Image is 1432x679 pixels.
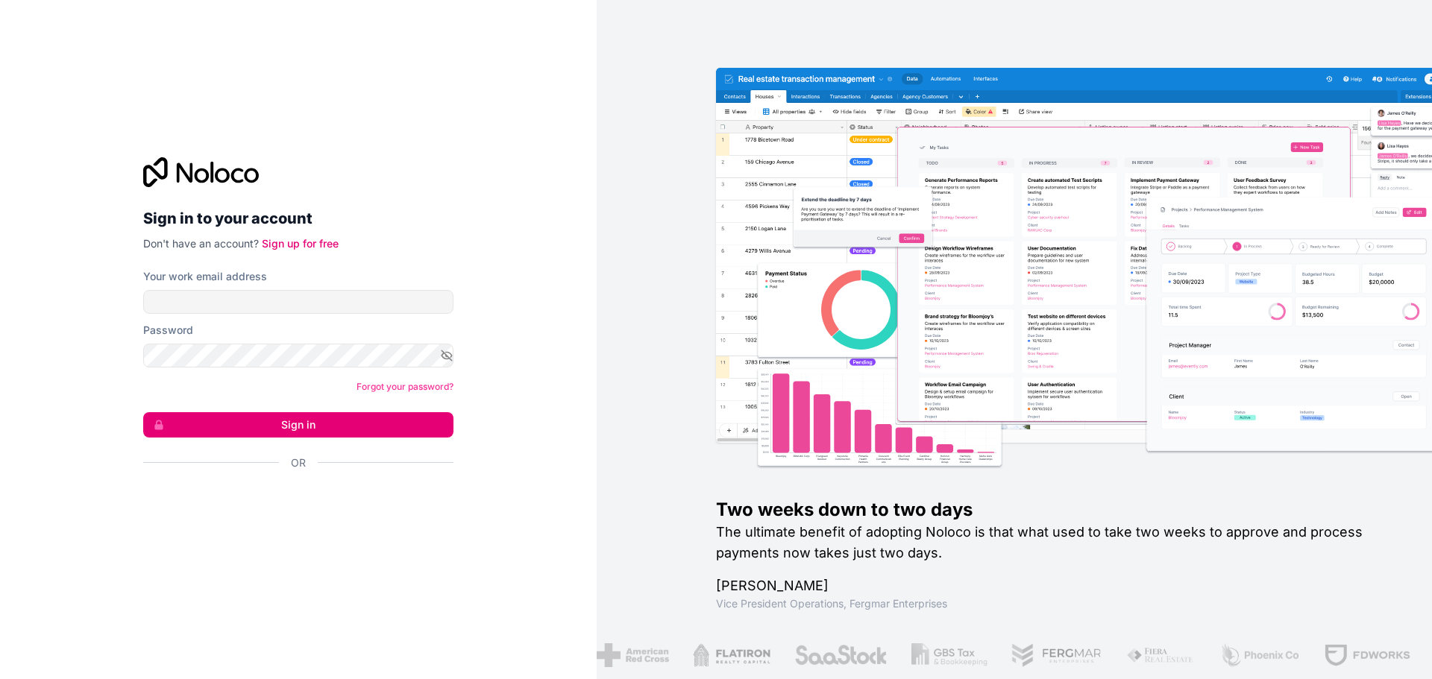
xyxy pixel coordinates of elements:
label: Password [143,323,193,338]
button: Sign in [143,412,453,438]
iframe: 「使用 Google 帳戶登入」按鈕 [136,487,449,519]
input: Email address [143,290,453,314]
h2: The ultimate benefit of adopting Noloco is that what used to take two weeks to approve and proces... [716,522,1384,563]
h1: [PERSON_NAME] [716,575,1384,596]
img: /assets/saastock-C6Zbiodz.png [794,643,888,667]
img: /assets/flatiron-C8eUkumj.png [693,643,770,667]
a: Forgot your password? [357,381,453,392]
img: /assets/fiera-fwj2N5v4.png [1126,643,1196,667]
h2: Sign in to your account [143,205,453,232]
a: Sign up for free [262,237,339,250]
span: Don't have an account? [143,237,259,250]
h1: Vice President Operations , Fergmar Enterprises [716,596,1384,611]
span: Or [291,455,306,470]
input: Password [143,344,453,367]
img: /assets/fergmar-CudnrXN5.png [1011,643,1102,667]
img: /assets/american-red-cross-BAupjrZR.png [597,643,669,667]
img: /assets/gbstax-C-GtDUiK.png [911,643,987,667]
img: /assets/phoenix-BREaitsQ.png [1219,643,1300,667]
h1: Two weeks down to two days [716,498,1384,522]
label: Your work email address [143,269,267,284]
img: /assets/fdworks-Bi04fVtw.png [1324,643,1411,667]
